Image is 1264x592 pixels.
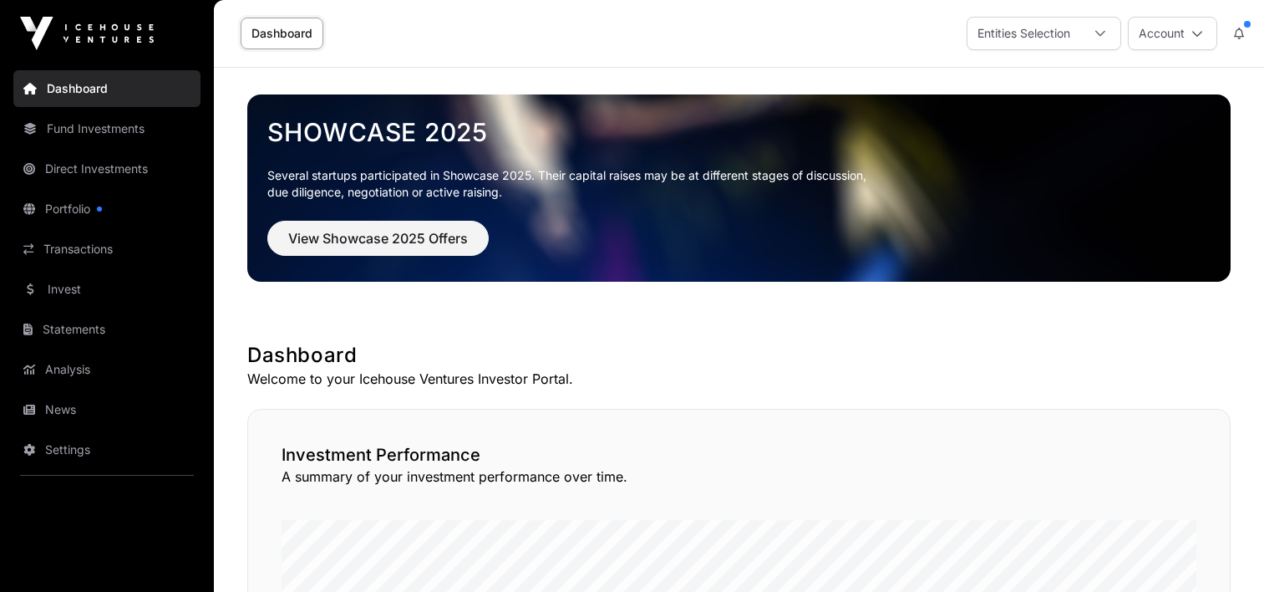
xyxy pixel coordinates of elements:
a: Invest [13,271,201,308]
iframe: Chat Widget [1180,512,1264,592]
span: View Showcase 2025 Offers [288,228,468,248]
p: Welcome to your Icehouse Ventures Investor Portal. [247,369,1231,389]
a: Portfolio [13,191,201,227]
a: News [13,391,201,428]
p: Several startups participated in Showcase 2025. Their capital raises may be at different stages o... [267,167,1211,201]
h2: Investment Performance [282,443,1196,467]
h1: Dashboard [247,342,1231,369]
a: Analysis [13,351,201,388]
a: Direct Investments [13,151,201,187]
img: Icehouse Ventures Logo [20,17,154,50]
a: Dashboard [241,18,323,49]
a: Settings [13,431,201,468]
p: A summary of your investment performance over time. [282,467,1196,487]
a: Statements [13,311,201,348]
div: Entities Selection [967,18,1080,49]
a: Dashboard [13,70,201,107]
a: View Showcase 2025 Offers [267,237,489,254]
a: Showcase 2025 [267,117,1211,147]
a: Transactions [13,231,201,268]
img: Showcase 2025 [247,94,1231,282]
button: Account [1128,17,1217,50]
a: Fund Investments [13,110,201,147]
button: View Showcase 2025 Offers [267,221,489,256]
